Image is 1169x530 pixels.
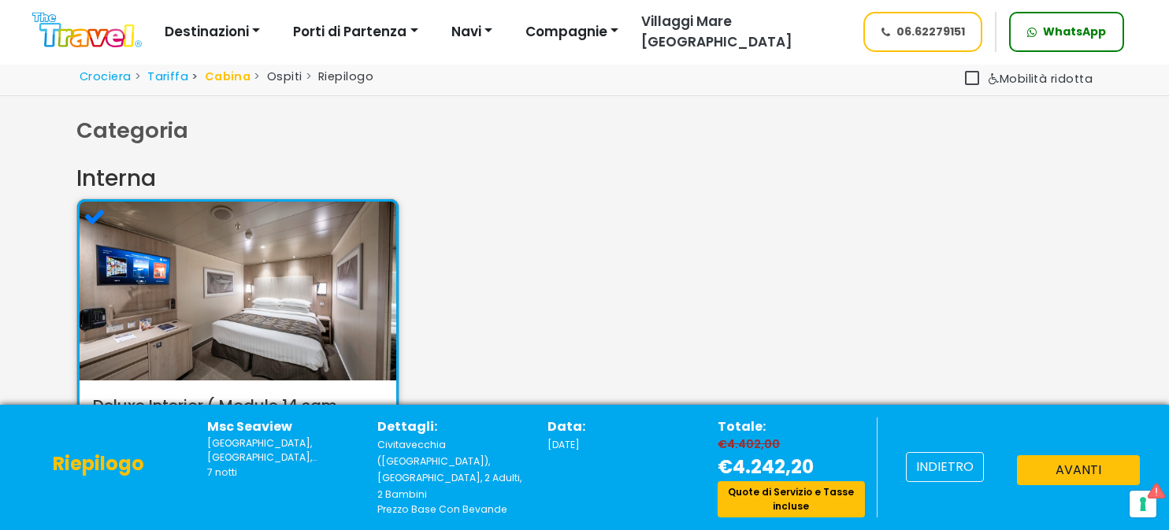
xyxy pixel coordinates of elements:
[641,12,792,51] span: Villaggi Mare [GEOGRAPHIC_DATA]
[547,438,580,451] span: [DATE]
[377,417,524,436] p: Dettagli:
[515,17,629,48] button: Compagnie
[629,12,848,52] a: Villaggi Mare [GEOGRAPHIC_DATA]
[906,452,984,482] button: indietro
[863,12,983,52] a: 06.62279151
[377,438,521,501] span: Civitavecchia ([GEOGRAPHIC_DATA]), [GEOGRAPHIC_DATA], 2 Adulti, 2 Bambini
[896,24,965,40] span: 06.62279151
[1009,12,1124,52] a: WhatsApp
[147,69,188,84] a: Tariffa
[1043,24,1106,40] span: WhatsApp
[53,453,144,476] h4: Riepilogo
[718,481,864,517] div: Quote di Servizio e Tasse incluse
[547,417,694,436] p: Data:
[188,69,250,86] li: Cabina
[154,17,270,48] button: Destinazioni
[207,417,354,436] p: Msc Seaview
[76,115,1093,147] div: Categoria
[250,69,302,86] li: Ospiti
[989,71,1093,87] span: Mobilità ridotta
[207,436,354,465] small: Italia, Spagna, Francia
[80,69,132,84] a: Crociera
[718,436,784,452] span: €4.402,00
[718,417,864,436] p: Totale:
[302,69,374,86] li: Riepilogo
[207,465,354,480] p: 7 notti
[441,17,503,48] button: Navi
[1017,455,1140,485] button: avanti
[718,454,814,480] span: €4.242,20
[76,165,1093,192] h3: Interna
[32,13,142,48] img: Logo The Travel
[377,502,524,517] p: Prezzo Base Con Bevande
[283,17,428,48] button: Porti di Partenza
